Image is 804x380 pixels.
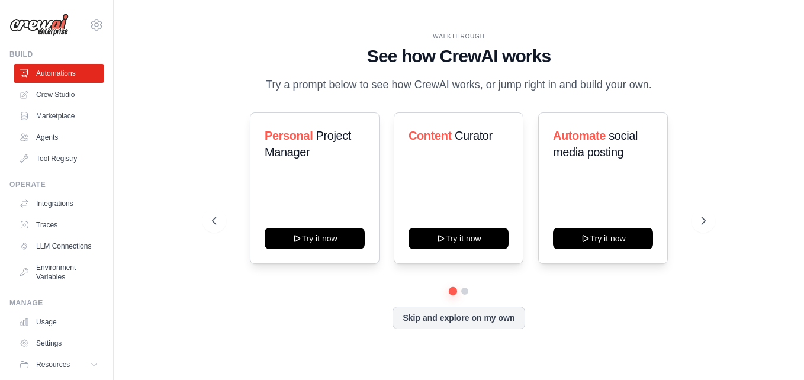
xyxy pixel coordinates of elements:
span: Personal [265,129,313,142]
a: Settings [14,334,104,353]
span: Content [409,129,452,142]
button: Try it now [409,228,509,249]
button: Skip and explore on my own [393,307,525,329]
img: Logo [9,14,69,36]
button: Resources [14,355,104,374]
span: Resources [36,360,70,369]
a: Marketplace [14,107,104,125]
h1: See how CrewAI works [212,46,706,67]
a: Crew Studio [14,85,104,104]
span: social media posting [553,129,638,159]
a: Automations [14,64,104,83]
span: Automate [553,129,606,142]
div: Operate [9,180,104,189]
a: Tool Registry [14,149,104,168]
a: Traces [14,215,104,234]
div: WALKTHROUGH [212,32,706,41]
button: Try it now [265,228,365,249]
a: Integrations [14,194,104,213]
p: Try a prompt below to see how CrewAI works, or jump right in and build your own. [260,76,658,94]
button: Try it now [553,228,653,249]
a: Agents [14,128,104,147]
a: LLM Connections [14,237,104,256]
a: Usage [14,313,104,331]
span: Curator [455,129,493,142]
div: Build [9,50,104,59]
div: Manage [9,298,104,308]
a: Environment Variables [14,258,104,286]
